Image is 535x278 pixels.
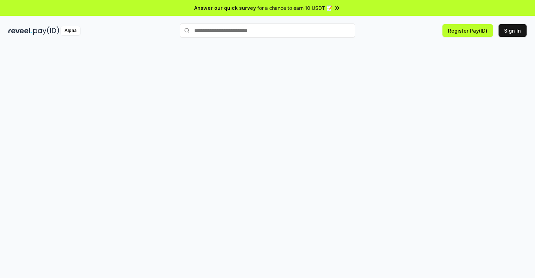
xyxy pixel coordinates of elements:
[499,24,527,37] button: Sign In
[257,4,332,12] span: for a chance to earn 10 USDT 📝
[442,24,493,37] button: Register Pay(ID)
[61,26,80,35] div: Alpha
[8,26,32,35] img: reveel_dark
[194,4,256,12] span: Answer our quick survey
[33,26,59,35] img: pay_id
